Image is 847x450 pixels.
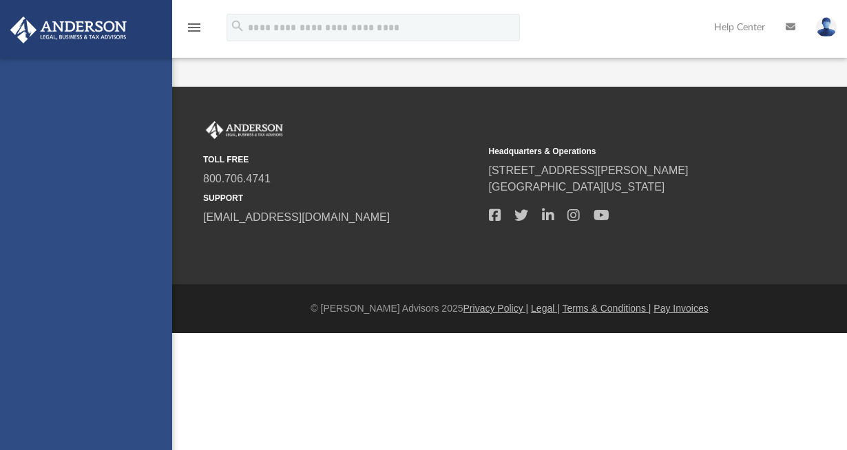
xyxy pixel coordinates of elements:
a: menu [186,26,202,36]
a: [STREET_ADDRESS][PERSON_NAME] [489,164,689,176]
img: Anderson Advisors Platinum Portal [6,17,131,43]
small: TOLL FREE [203,153,479,166]
a: [EMAIL_ADDRESS][DOMAIN_NAME] [203,211,390,223]
a: [GEOGRAPHIC_DATA][US_STATE] [489,181,665,193]
a: Terms & Conditions | [563,303,651,314]
a: 800.706.4741 [203,173,271,184]
img: Anderson Advisors Platinum Portal [203,121,286,139]
small: Headquarters & Operations [489,145,765,158]
a: Legal | [531,303,560,314]
a: Pay Invoices [653,303,708,314]
a: Privacy Policy | [463,303,529,314]
div: © [PERSON_NAME] Advisors 2025 [172,301,847,316]
i: menu [186,19,202,36]
small: SUPPORT [203,192,479,204]
img: User Pic [816,17,837,37]
i: search [230,19,245,34]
